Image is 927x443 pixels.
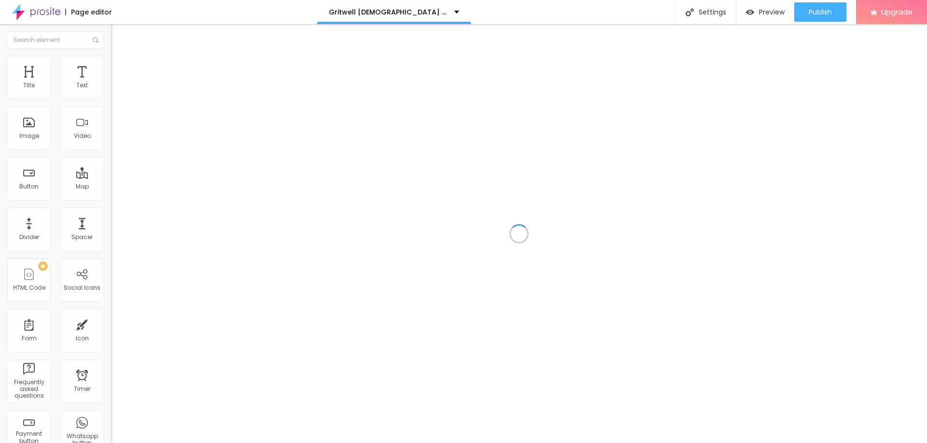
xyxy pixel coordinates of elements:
[809,8,832,16] span: Publish
[13,284,45,291] div: HTML Code
[76,183,89,190] div: Map
[19,133,39,139] div: Image
[746,8,754,16] img: view-1.svg
[76,82,88,89] div: Text
[64,284,100,291] div: Social Icons
[23,82,35,89] div: Title
[794,2,846,22] button: Publish
[76,335,89,342] div: Icon
[881,8,913,16] span: Upgrade
[74,133,91,139] div: Video
[19,234,39,241] div: Divider
[10,379,48,400] div: Frequently asked questions
[736,2,794,22] button: Preview
[19,183,39,190] div: Button
[74,386,90,392] div: Timer
[22,335,37,342] div: Form
[71,234,93,241] div: Spacer
[65,9,112,15] div: Page editor
[93,37,98,43] img: Icone
[7,31,104,49] input: Search element
[759,8,785,16] span: Preview
[329,9,447,15] p: Gritwell [DEMOGRAPHIC_DATA] Performance Gummies
[686,8,694,16] img: Icone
